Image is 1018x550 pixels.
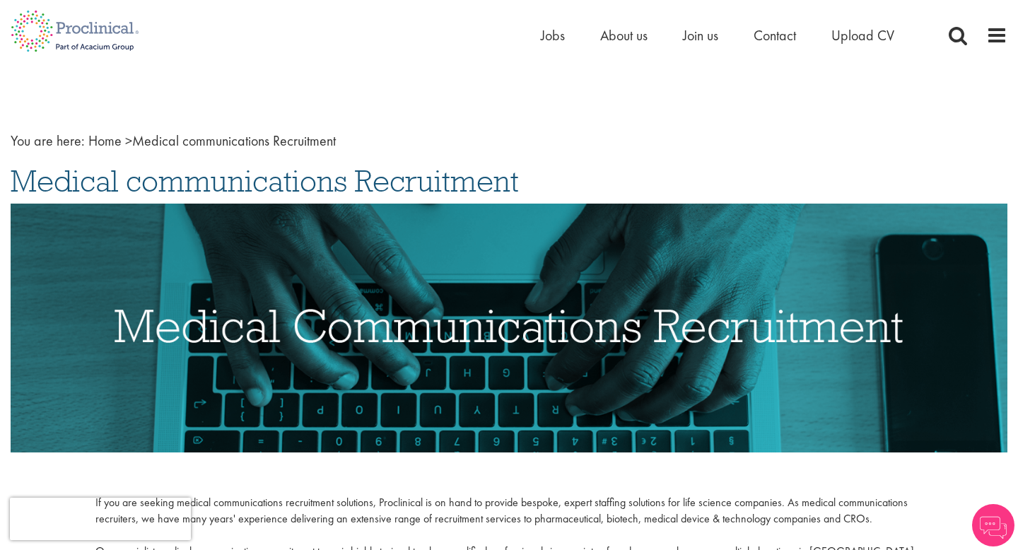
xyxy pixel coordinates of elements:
[125,131,132,150] span: >
[600,26,648,45] a: About us
[10,498,191,540] iframe: reCAPTCHA
[11,204,1007,453] img: Medical Communication Recruitment
[683,26,718,45] a: Join us
[972,504,1014,546] img: Chatbot
[754,26,796,45] a: Contact
[88,131,336,150] span: Medical communications Recruitment
[831,26,894,45] a: Upload CV
[541,26,565,45] a: Jobs
[88,131,122,150] a: breadcrumb link to Home
[11,131,85,150] span: You are here:
[11,162,519,200] span: Medical communications Recruitment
